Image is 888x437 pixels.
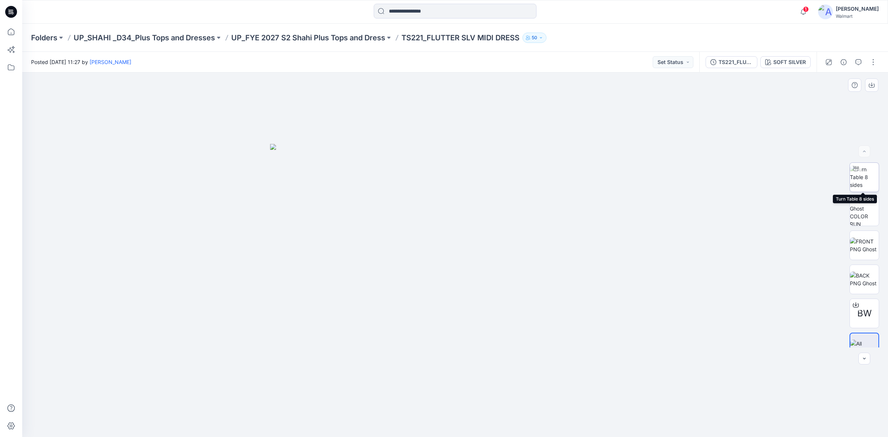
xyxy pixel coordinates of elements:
div: TS221_FLUTTER SLV MIDI DRESS [719,58,753,66]
button: 50 [522,33,546,43]
img: 3/4 PNG Ghost COLOR RUN [850,197,879,226]
div: SOFT SILVER [773,58,806,66]
img: Turn Table 8 sides [850,165,879,189]
button: SOFT SILVER [760,56,811,68]
img: All colorways [850,340,878,355]
img: BACK PNG Ghost [850,272,879,287]
a: [PERSON_NAME] [90,59,131,65]
div: Walmart [836,13,879,19]
a: UP_SHAHI _D34_Plus Tops and Dresses [74,33,215,43]
a: UP_FYE 2027 S2 Shahi Plus Tops and Dress [231,33,385,43]
button: Details [838,56,850,68]
span: BW [857,307,872,320]
div: [PERSON_NAME] [836,4,879,13]
p: TS221_FLUTTER SLV MIDI DRESS [401,33,519,43]
span: Posted [DATE] 11:27 by [31,58,131,66]
a: Folders [31,33,57,43]
button: TS221_FLUTTER SLV MIDI DRESS [706,56,757,68]
span: 1 [803,6,809,12]
img: FRONT PNG Ghost [850,238,879,253]
p: 50 [532,34,537,42]
img: avatar [818,4,833,19]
